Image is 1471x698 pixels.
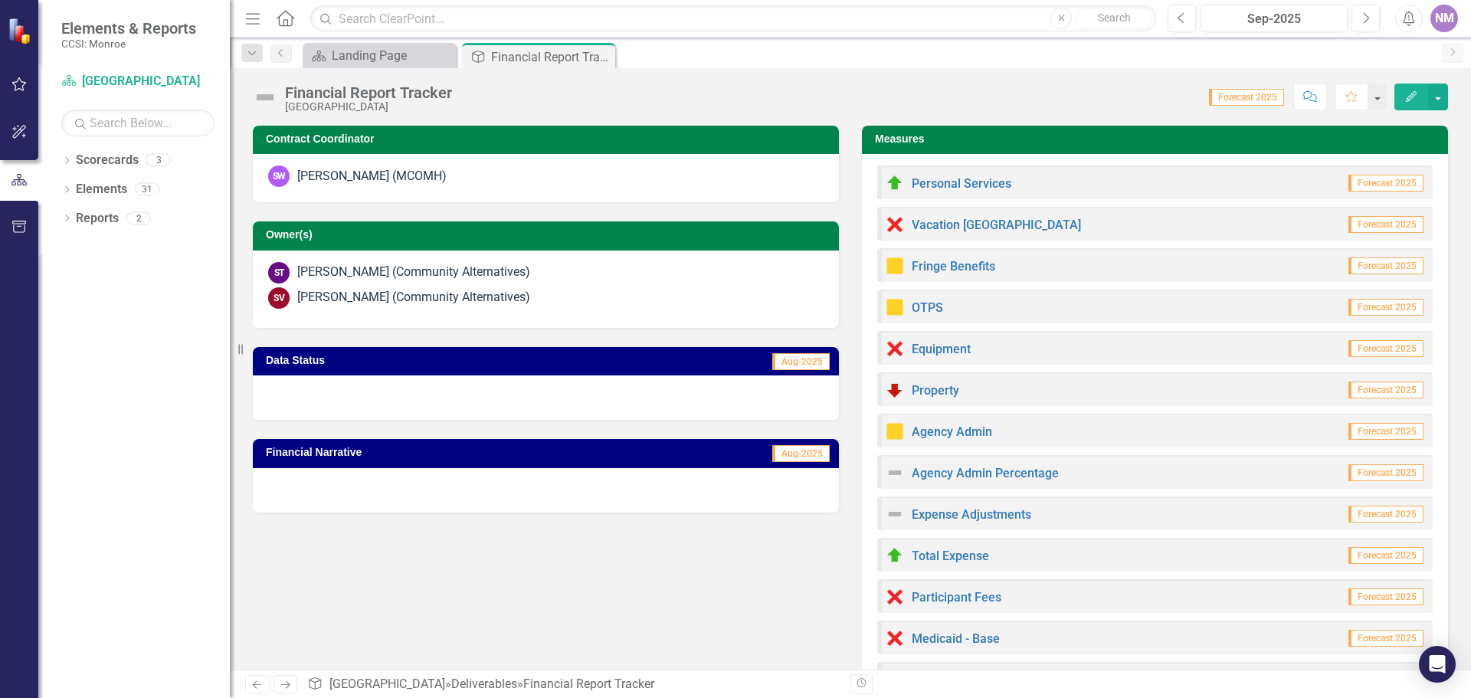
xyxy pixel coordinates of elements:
h3: Measures [875,133,1440,145]
div: ST [268,262,290,283]
h3: Contract Coordinator [266,133,831,145]
a: Deliverables [451,677,517,691]
a: Reports [76,210,119,228]
div: » » [307,676,839,693]
div: SV [268,287,290,309]
a: [GEOGRAPHIC_DATA] [329,677,445,691]
span: Forecast 2025 [1348,382,1423,398]
span: Elements & Reports [61,19,196,38]
a: Personal Services [912,176,1011,191]
div: [GEOGRAPHIC_DATA] [285,101,452,113]
a: Vacation [GEOGRAPHIC_DATA] [912,218,1081,232]
span: Forecast 2025 [1348,216,1423,233]
img: Caution [886,422,904,441]
span: Forecast 2025 [1348,630,1423,647]
span: Forecast 2025 [1348,175,1423,192]
span: Forecast 2025 [1348,547,1423,564]
a: Elements [76,181,127,198]
div: [PERSON_NAME] (Community Alternatives) [297,289,530,306]
small: CCSI: Monroe [61,38,196,50]
span: Forecast 2025 [1348,340,1423,357]
img: Data Error [886,629,904,647]
div: 31 [135,183,159,196]
button: NM [1430,5,1458,32]
span: Forecast 2025 [1348,588,1423,605]
div: Landing Page [332,46,452,65]
a: Agency Admin [912,424,992,439]
a: Equipment [912,342,971,356]
div: 2 [126,211,151,224]
a: OTPS [912,300,943,315]
div: 3 [146,154,171,167]
a: Medicaid - Base [912,631,1000,646]
span: Forecast 2025 [1348,423,1423,440]
input: Search ClearPoint... [310,5,1156,32]
div: Financial Report Tracker [491,48,611,67]
a: Expense Adjustments [912,507,1031,522]
span: Aug-2025 [772,445,830,462]
span: Search [1098,11,1131,24]
a: Fringe Benefits [912,259,995,274]
div: SW [268,165,290,187]
img: On Target [886,546,904,565]
input: Search Below... [61,110,215,136]
img: Data Error [886,339,904,358]
h3: Owner(s) [266,229,831,241]
img: Data Error [886,588,904,606]
div: [PERSON_NAME] (MCOMH) [297,168,447,185]
span: Forecast 2025 [1348,464,1423,481]
a: Total Expense [912,549,989,563]
button: Sep-2025 [1201,5,1348,32]
span: Forecast 2025 [1209,89,1284,106]
div: Sep-2025 [1206,10,1342,28]
img: Not Defined [886,464,904,482]
div: Financial Report Tracker [285,84,452,101]
img: Data Error [886,215,904,234]
h3: Financial Narrative [266,447,616,458]
img: Not Defined [253,85,277,110]
a: Agency Admin Percentage [912,466,1059,480]
img: Caution [886,257,904,275]
img: Caution [886,298,904,316]
div: Financial Report Tracker [523,677,654,691]
img: ClearPoint Strategy [8,18,34,44]
a: Participant Fees [912,590,1001,605]
a: [GEOGRAPHIC_DATA] [61,73,215,90]
span: Forecast 2025 [1348,257,1423,274]
div: Open Intercom Messenger [1419,646,1456,683]
a: Property [912,383,959,398]
a: Scorecards [76,152,139,169]
img: Below Plan [886,381,904,399]
span: Forecast 2025 [1348,299,1423,316]
img: On Target [886,174,904,192]
span: Forecast 2025 [1348,506,1423,523]
h3: Data Status [266,355,549,366]
span: Aug-2025 [772,353,830,370]
button: Search [1076,8,1152,29]
div: [PERSON_NAME] (Community Alternatives) [297,264,530,281]
a: Landing Page [306,46,452,65]
img: Not Defined [886,505,904,523]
